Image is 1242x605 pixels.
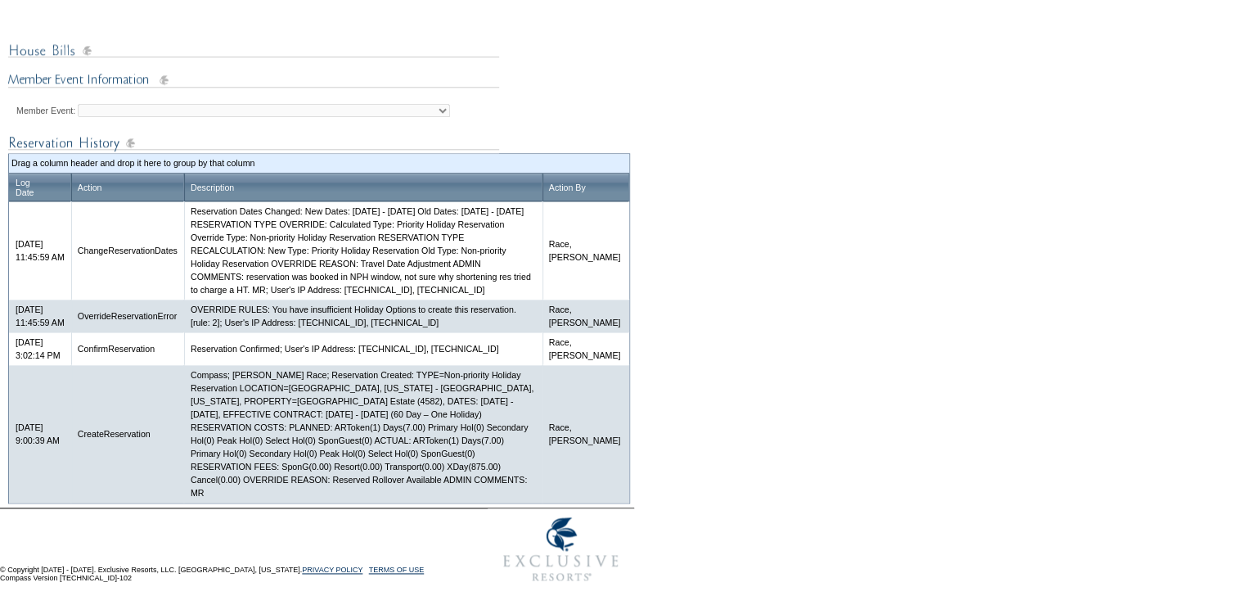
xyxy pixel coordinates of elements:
img: House Bills [8,40,499,61]
td: CreateReservation [71,365,184,503]
td: Drag a column header and drop it here to group by that column [11,156,627,169]
td: [DATE] 11:45:59 AM [9,201,71,300]
a: Description [191,183,234,192]
a: Action [78,183,102,192]
td: [DATE] 11:45:59 AM [9,300,71,332]
td: Race, [PERSON_NAME] [542,300,629,332]
td: Race, [PERSON_NAME] [542,365,629,503]
td: Compass; [PERSON_NAME] Race; Reservation Created: TYPE=Non-priority Holiday Reservation LOCATION=... [184,365,542,503]
label: Member Event: [16,106,75,115]
a: LogDate [16,178,34,197]
td: Reservation Confirmed; User's IP Address: [TECHNICAL_ID], [TECHNICAL_ID] [184,332,542,365]
td: ConfirmReservation [71,332,184,365]
td: Reservation Dates Changed: New Dates: [DATE] - [DATE] Old Dates: [DATE] - [DATE] RESERVATION TYPE... [184,201,542,300]
a: PRIVACY POLICY [302,566,362,574]
td: [DATE] 9:00:39 AM [9,365,71,503]
td: ChangeReservationDates [71,201,184,300]
img: Reservation Log [8,133,499,153]
a: TERMS OF USE [369,566,425,574]
td: [DATE] 3:02:14 PM [9,332,71,365]
td: OverrideReservationError [71,300,184,332]
td: OVERRIDE RULES: You have insufficient Holiday Options to create this reservation. [rule: 2]; User... [184,300,542,332]
td: Race, [PERSON_NAME] [542,332,629,365]
a: Action By [549,183,586,192]
img: Member Event [8,70,499,91]
img: Exclusive Resorts [488,508,634,590]
td: Race, [PERSON_NAME] [542,201,629,300]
